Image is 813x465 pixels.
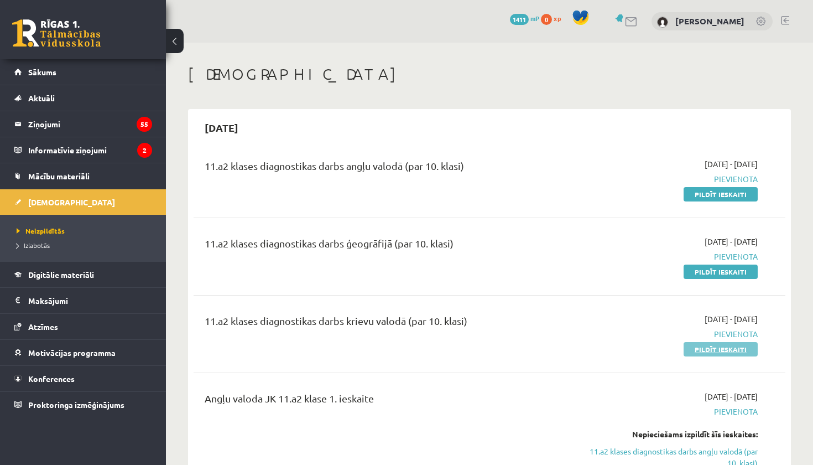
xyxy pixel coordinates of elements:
[684,342,758,356] a: Pildīt ieskaiti
[541,14,566,23] a: 0 xp
[205,391,568,411] div: Angļu valoda JK 11.a2 klase 1. ieskaite
[28,137,152,163] legend: Informatīvie ziņojumi
[14,314,152,339] a: Atzīmes
[17,226,155,236] a: Neizpildītās
[510,14,539,23] a: 1411 mP
[28,400,124,410] span: Proktoringa izmēģinājums
[657,17,668,28] img: Viktorija Vargušenko
[28,197,115,207] span: [DEMOGRAPHIC_DATA]
[17,226,65,235] span: Neizpildītās
[17,241,50,250] span: Izlabotās
[14,288,152,313] a: Maksājumi
[14,163,152,189] a: Mācību materiāli
[585,251,758,262] span: Pievienota
[205,236,568,256] div: 11.a2 klases diagnostikas darbs ģeogrāfijā (par 10. klasi)
[541,14,552,25] span: 0
[554,14,561,23] span: xp
[684,265,758,279] a: Pildīt ieskaiti
[585,406,758,417] span: Pievienota
[28,374,75,384] span: Konferences
[585,173,758,185] span: Pievienota
[14,59,152,85] a: Sākums
[14,137,152,163] a: Informatīvie ziņojumi2
[17,240,155,250] a: Izlabotās
[585,328,758,340] span: Pievienota
[14,85,152,111] a: Aktuāli
[12,19,101,47] a: Rīgas 1. Tālmācības vidusskola
[188,65,791,84] h1: [DEMOGRAPHIC_DATA]
[510,14,529,25] span: 1411
[14,392,152,417] a: Proktoringa izmēģinājums
[28,171,90,181] span: Mācību materiāli
[205,313,568,334] div: 11.a2 klases diagnostikas darbs krievu valodā (par 10. klasi)
[28,270,94,280] span: Digitālie materiāli
[137,143,152,158] i: 2
[684,187,758,201] a: Pildīt ieskaiti
[675,15,744,27] a: [PERSON_NAME]
[705,236,758,247] span: [DATE] - [DATE]
[14,340,152,365] a: Motivācijas programma
[28,111,152,137] legend: Ziņojumi
[28,288,152,313] legend: Maksājumi
[14,366,152,391] a: Konferences
[28,67,56,77] span: Sākums
[705,391,758,402] span: [DATE] - [DATE]
[137,117,152,132] i: 55
[14,111,152,137] a: Ziņojumi55
[28,348,116,358] span: Motivācijas programma
[705,313,758,325] span: [DATE] - [DATE]
[205,158,568,179] div: 11.a2 klases diagnostikas darbs angļu valodā (par 10. klasi)
[14,189,152,215] a: [DEMOGRAPHIC_DATA]
[585,428,758,440] div: Nepieciešams izpildīt šīs ieskaites:
[28,322,58,332] span: Atzīmes
[194,115,249,141] h2: [DATE]
[14,262,152,287] a: Digitālie materiāli
[28,93,55,103] span: Aktuāli
[530,14,539,23] span: mP
[705,158,758,170] span: [DATE] - [DATE]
